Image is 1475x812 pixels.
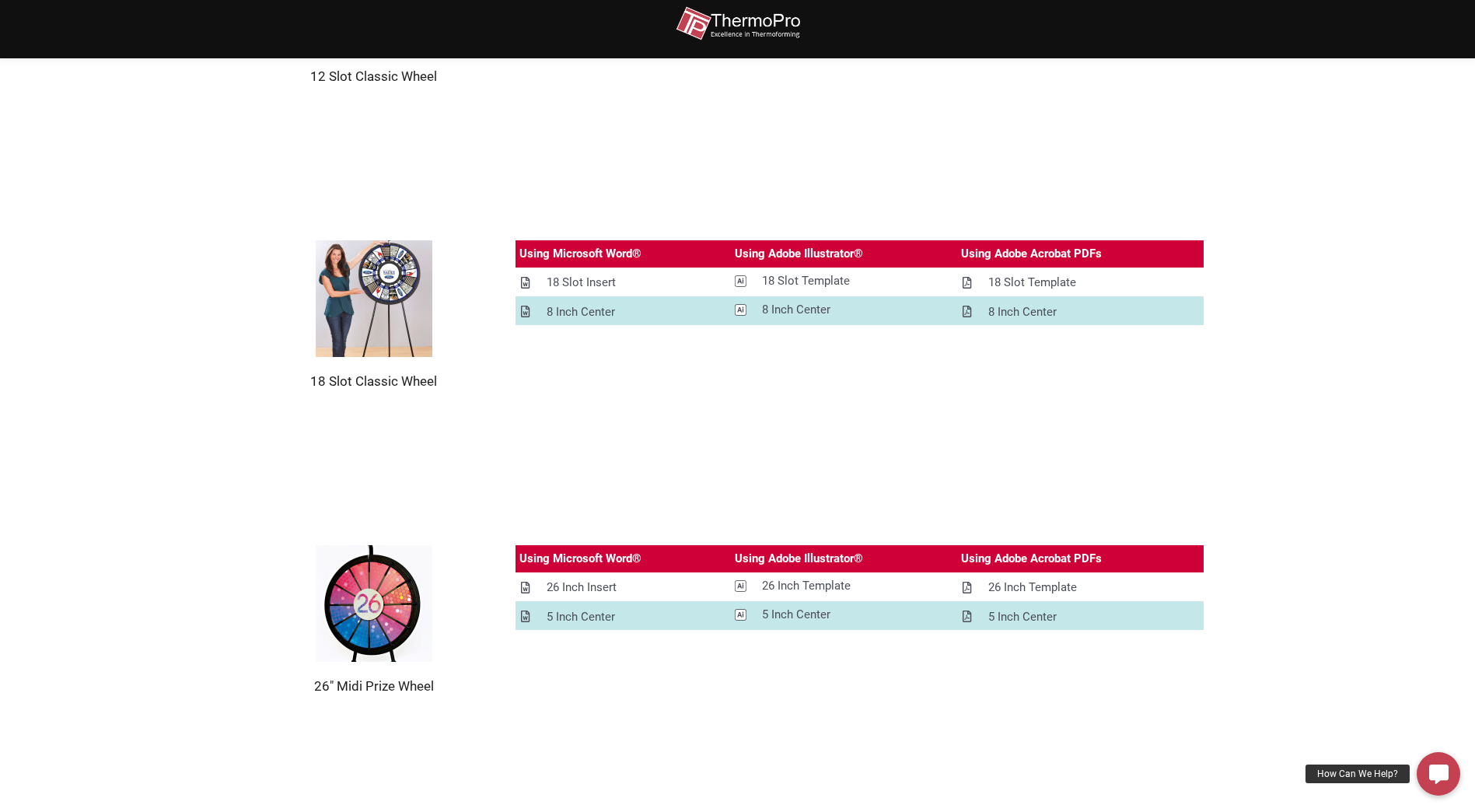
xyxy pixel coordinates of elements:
[731,572,957,600] a: 26 Inch Template
[961,244,1102,264] div: Using Adobe Acrobat PDFs
[731,268,957,295] a: 18 Slot Template
[519,549,641,569] div: Using Microsoft Word®
[762,300,830,320] div: 8 Inch Center
[547,273,616,292] div: 18 Slot Insert
[735,244,863,264] div: Using Adobe Illustrator®
[271,677,477,695] h2: 26" Midi Prize Wheel
[957,269,1204,296] a: 18 Slot Template
[547,607,615,627] div: 5 Inch Center
[957,299,1204,326] a: 8 Inch Center
[988,578,1077,597] div: 26 Inch Template
[676,6,800,41] img: thermopro-logo-non-iso
[988,273,1076,292] div: 18 Slot Template
[1305,765,1410,783] div: How Can We Help?
[731,296,957,324] a: 8 Inch Center
[735,549,863,569] div: Using Adobe Illustrator®
[731,601,957,628] a: 5 Inch Center
[516,604,731,631] a: 5 Inch Center
[516,574,731,601] a: 26 Inch Insert
[547,578,617,597] div: 26 Inch Insert
[547,303,615,322] div: 8 Inch Center
[762,605,830,625] div: 5 Inch Center
[961,549,1102,569] div: Using Adobe Acrobat PDFs
[988,303,1057,322] div: 8 Inch Center
[762,576,851,596] div: 26 Inch Template
[516,299,731,326] a: 8 Inch Center
[957,574,1204,601] a: 26 Inch Template
[271,68,477,85] h2: 12 Slot Classic Wheel
[271,373,477,390] h2: 18 Slot Classic Wheel
[1417,752,1460,796] a: How Can We Help?
[957,604,1204,631] a: 5 Inch Center
[988,607,1057,627] div: 5 Inch Center
[519,244,641,264] div: Using Microsoft Word®
[516,269,731,296] a: 18 Slot Insert
[762,271,850,291] div: 18 Slot Template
